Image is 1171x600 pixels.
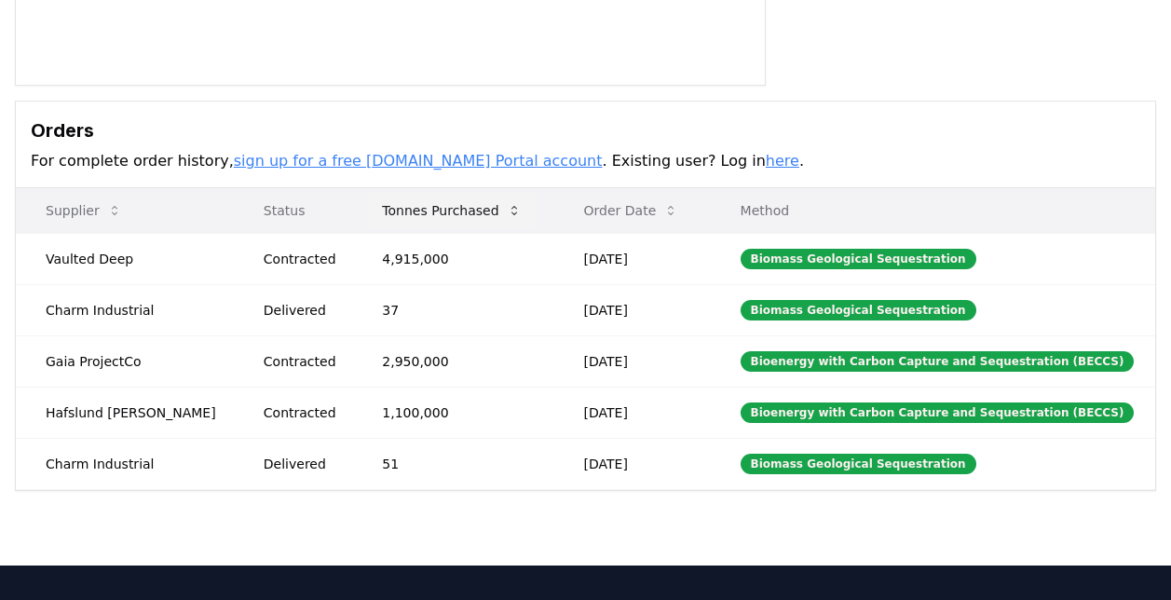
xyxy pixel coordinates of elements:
div: Delivered [264,301,337,320]
div: Contracted [264,352,337,371]
td: [DATE] [554,438,711,489]
div: Contracted [264,403,337,422]
a: here [766,152,799,170]
td: 4,915,000 [352,233,553,284]
p: Method [726,201,1140,220]
td: Gaia ProjectCo [16,335,234,387]
td: Charm Industrial [16,284,234,335]
div: Bioenergy with Carbon Capture and Sequestration (BECCS) [741,402,1135,423]
button: Order Date [569,192,694,229]
p: Status [249,201,337,220]
td: Charm Industrial [16,438,234,489]
h3: Orders [31,116,1140,144]
a: sign up for a free [DOMAIN_NAME] Portal account [234,152,603,170]
td: 1,100,000 [352,387,553,438]
p: For complete order history, . Existing user? Log in . [31,150,1140,172]
div: Biomass Geological Sequestration [741,249,976,269]
div: Biomass Geological Sequestration [741,300,976,320]
div: Bioenergy with Carbon Capture and Sequestration (BECCS) [741,351,1135,372]
td: [DATE] [554,335,711,387]
td: 51 [352,438,553,489]
td: [DATE] [554,284,711,335]
div: Contracted [264,250,337,268]
button: Supplier [31,192,137,229]
td: Vaulted Deep [16,233,234,284]
div: Biomass Geological Sequestration [741,454,976,474]
td: Hafslund [PERSON_NAME] [16,387,234,438]
td: [DATE] [554,233,711,284]
td: [DATE] [554,387,711,438]
td: 2,950,000 [352,335,553,387]
td: 37 [352,284,553,335]
button: Tonnes Purchased [367,192,536,229]
div: Delivered [264,455,337,473]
